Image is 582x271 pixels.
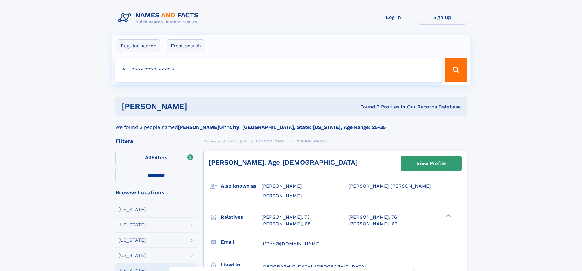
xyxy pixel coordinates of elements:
[416,156,446,170] div: View Profile
[115,151,197,165] label: Filters
[145,155,152,160] span: All
[445,58,467,82] button: Search Button
[261,193,302,199] span: [PERSON_NAME]
[118,207,146,212] div: [US_STATE]
[221,181,261,191] h3: Also known as
[294,139,327,143] span: [PERSON_NAME]
[348,183,431,189] span: [PERSON_NAME] [PERSON_NAME]
[221,212,261,222] h3: Relatives
[261,214,310,221] a: [PERSON_NAME], 73
[401,156,461,171] a: View Profile
[261,264,366,269] span: [GEOGRAPHIC_DATA], [GEOGRAPHIC_DATA]
[167,39,205,52] label: Email search
[244,139,248,143] span: W
[209,159,358,166] a: [PERSON_NAME], Age [DEMOGRAPHIC_DATA]
[122,103,274,110] h1: [PERSON_NAME]
[274,104,461,110] div: Found 3 Profiles In Our Records Database
[221,260,261,270] h3: Lived in
[115,116,467,131] div: We found 3 people named with .
[261,183,302,189] span: [PERSON_NAME]
[254,137,287,145] a: [PERSON_NAME]
[117,39,160,52] label: Regular search
[444,214,452,218] div: ❯
[244,137,248,145] a: W
[348,214,397,221] a: [PERSON_NAME], 76
[118,222,146,227] div: [US_STATE]
[221,237,261,247] h3: Email
[261,221,311,227] a: [PERSON_NAME], 68
[369,10,418,25] a: Log In
[254,139,287,143] span: [PERSON_NAME]
[178,124,219,130] b: [PERSON_NAME]
[118,253,146,258] div: [US_STATE]
[418,10,467,25] a: Sign Up
[115,190,197,195] div: Browse Locations
[203,137,237,145] a: Names and Facts
[229,124,386,130] b: City: [GEOGRAPHIC_DATA], State: [US_STATE], Age Range: 25-35
[115,10,203,26] img: Logo Names and Facts
[115,138,197,144] div: Filters
[118,238,146,243] div: [US_STATE]
[348,221,397,227] a: [PERSON_NAME], 63
[115,58,442,82] input: search input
